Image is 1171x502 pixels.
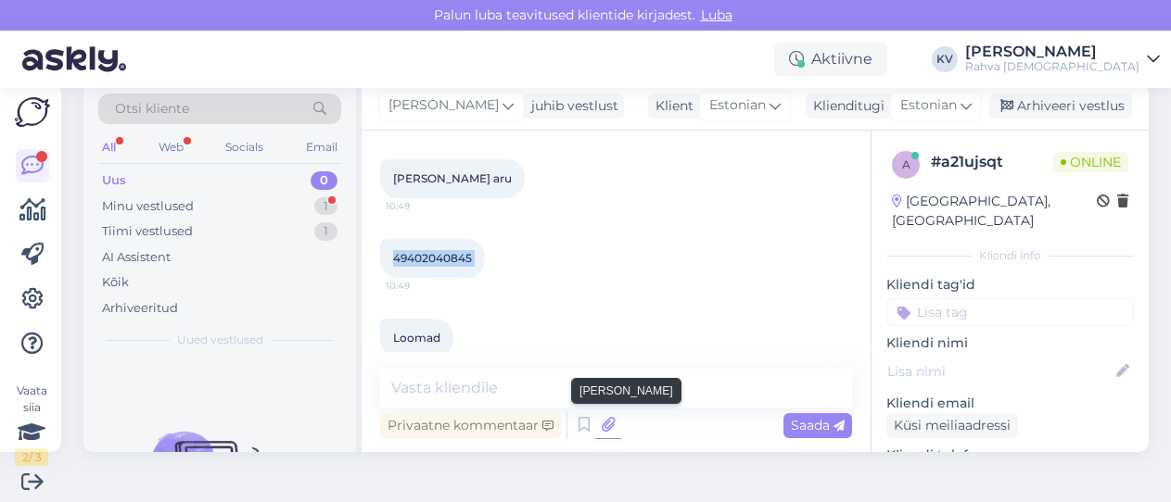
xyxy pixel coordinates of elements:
div: Aktiivne [774,43,887,76]
div: Uus [102,171,126,190]
div: Arhiveeri vestlus [989,94,1132,119]
span: Uued vestlused [177,332,263,348]
div: Klienditugi [806,96,885,116]
div: Minu vestlused [102,197,194,216]
div: AI Assistent [102,248,171,267]
p: Kliendi nimi [886,333,1134,353]
span: Otsi kliente [115,99,189,119]
div: 2 / 3 [15,449,48,466]
span: 10:49 [386,279,455,293]
div: 1 [314,222,337,241]
input: Lisa nimi [887,361,1113,382]
div: Socials [222,135,267,159]
div: Privaatne kommentaar [380,413,561,438]
span: 10:49 [386,199,455,213]
div: KV [932,46,958,72]
p: Kliendi tag'id [886,275,1134,295]
span: Estonian [709,95,766,116]
span: Saada [791,417,845,433]
span: a [902,157,910,171]
span: Estonian [900,95,957,116]
span: [PERSON_NAME] aru [393,171,512,185]
div: Kliendi info [886,247,1134,264]
a: [PERSON_NAME]Rahva [DEMOGRAPHIC_DATA] [965,44,1160,74]
div: juhib vestlust [524,96,618,116]
span: Online [1053,152,1128,172]
span: Loomad [393,331,440,345]
img: Askly Logo [15,97,50,127]
span: 49402040845 [393,251,472,265]
span: [PERSON_NAME] [388,95,499,116]
div: # a21ujsqt [931,151,1053,173]
div: Küsi meiliaadressi [886,413,1018,438]
div: Email [302,135,341,159]
span: Luba [695,6,738,23]
div: All [98,135,120,159]
div: 0 [311,171,337,190]
p: Kliendi telefon [886,446,1134,465]
small: [PERSON_NAME] [579,383,673,399]
div: Rahva [DEMOGRAPHIC_DATA] [965,59,1139,74]
div: Arhiveeritud [102,299,178,318]
div: Kõik [102,273,129,292]
div: Web [155,135,187,159]
div: [GEOGRAPHIC_DATA], [GEOGRAPHIC_DATA] [892,192,1097,231]
div: Vaata siia [15,383,48,466]
div: Tiimi vestlused [102,222,193,241]
p: Kliendi email [886,394,1134,413]
div: [PERSON_NAME] [965,44,1139,59]
input: Lisa tag [886,298,1134,326]
div: 1 [314,197,337,216]
div: Klient [648,96,694,116]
